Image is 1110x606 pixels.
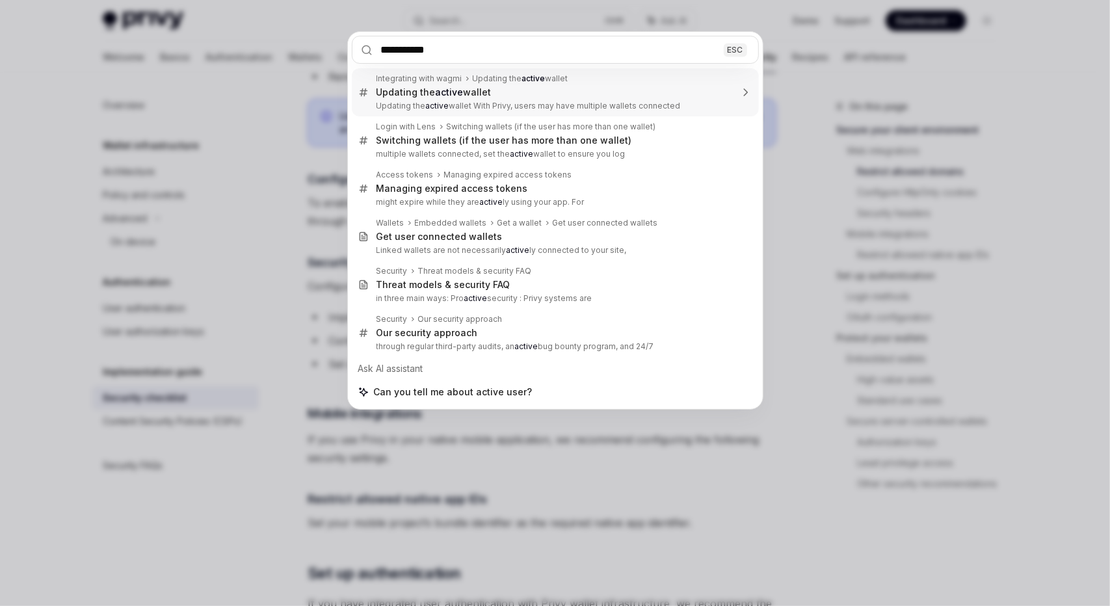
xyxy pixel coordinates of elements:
[377,149,732,159] p: multiple wallets connected, set the wallet to ensure you log
[377,86,492,98] div: Updating the wallet
[444,170,572,180] div: Managing expired access tokens
[510,149,534,159] b: active
[377,341,732,352] p: through regular third-party audits, an bug bounty program, and 24/7
[377,183,528,194] div: Managing expired access tokens
[377,197,732,207] p: might expire while they are ly using your app. For
[377,231,503,243] div: Get user connected wallets
[447,122,656,132] div: Switching wallets (if the user has more than one wallet)
[515,341,538,351] b: active
[480,197,503,207] b: active
[377,327,478,339] div: Our security approach
[497,218,542,228] div: Get a wallet
[377,266,408,276] div: Security
[724,43,747,57] div: ESC
[377,101,732,111] p: Updating the wallet With Privy, users may have multiple wallets connected
[377,170,434,180] div: Access tokens
[522,73,546,83] b: active
[553,218,658,228] div: Get user connected wallets
[436,86,464,98] b: active
[377,293,732,304] p: in three main ways: Pro security : Privy systems are
[377,314,408,324] div: Security
[473,73,568,84] div: Updating the wallet
[374,386,533,399] span: Can you tell me about active user?
[418,266,532,276] div: Threat models & security FAQ
[507,245,530,255] b: active
[377,135,632,146] div: Switching wallets (if the user has more than one wallet)
[352,357,759,380] div: Ask AI assistant
[418,314,503,324] div: Our security approach
[377,122,436,132] div: Login with Lens
[377,218,404,228] div: Wallets
[377,279,510,291] div: Threat models & security FAQ
[426,101,449,111] b: active
[464,293,488,303] b: active
[377,73,462,84] div: Integrating with wagmi
[377,245,732,256] p: Linked wallets are not necessarily ly connected to your site,
[415,218,487,228] div: Embedded wallets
